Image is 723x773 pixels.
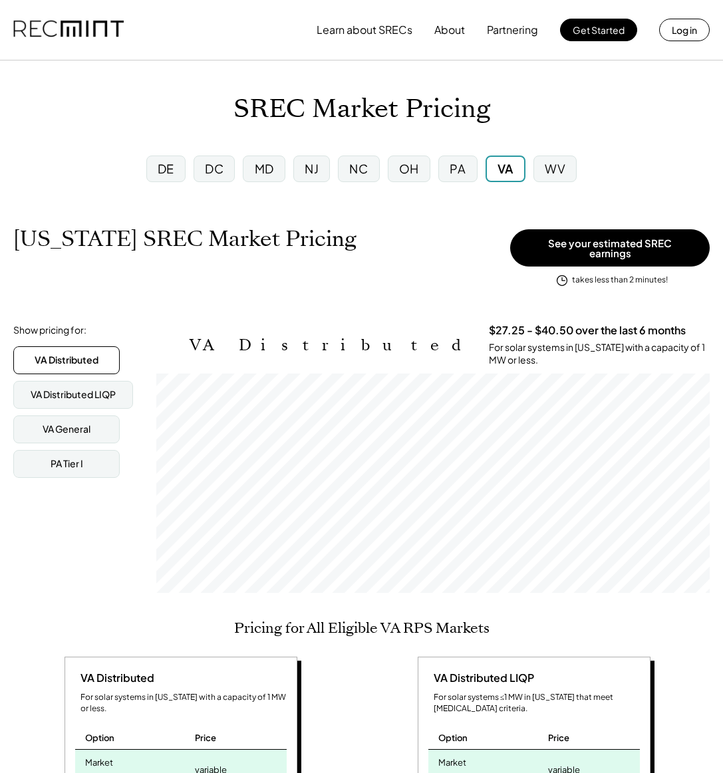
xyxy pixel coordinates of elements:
button: Log in [659,19,710,41]
h1: [US_STATE] SREC Market Pricing [13,226,357,252]
div: NJ [305,160,319,177]
div: OH [399,160,419,177]
div: Option [85,732,114,744]
div: For solar systems in [US_STATE] with a capacity of 1 MW or less. [80,692,287,715]
div: PA [450,160,466,177]
div: VA General [43,423,90,436]
div: Price [195,732,216,744]
div: MD [255,160,274,177]
div: takes less than 2 minutes! [572,275,668,286]
div: VA Distributed LIQP [31,388,116,401]
div: VA Distributed LIQP [428,671,534,685]
div: WV [545,160,565,177]
div: VA [498,160,513,177]
div: For solar systems ≤1 MW in [US_STATE] that meet [MEDICAL_DATA] criteria. [434,692,640,715]
div: For solar systems in [US_STATE] with a capacity of 1 MW or less. [489,341,710,367]
button: Get Started [560,19,637,41]
h2: VA Distributed [190,336,469,355]
button: About [434,17,465,43]
div: Option [438,732,468,744]
div: NC [349,160,368,177]
div: Show pricing for: [13,324,86,337]
div: PA Tier I [51,457,83,471]
div: Market [85,753,113,768]
h3: $27.25 - $40.50 over the last 6 months [489,324,686,338]
button: Partnering [487,17,538,43]
button: Learn about SRECs [317,17,412,43]
div: Market [438,753,466,768]
div: DC [205,160,223,177]
div: Price [548,732,569,744]
h1: SREC Market Pricing [233,94,490,125]
button: See your estimated SREC earnings [510,229,710,267]
div: VA Distributed [75,671,154,685]
div: DE [158,160,174,177]
h2: Pricing for All Eligible VA RPS Markets [234,619,490,637]
img: recmint-logotype%403x.png [13,7,124,53]
div: VA Distributed [35,354,98,367]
